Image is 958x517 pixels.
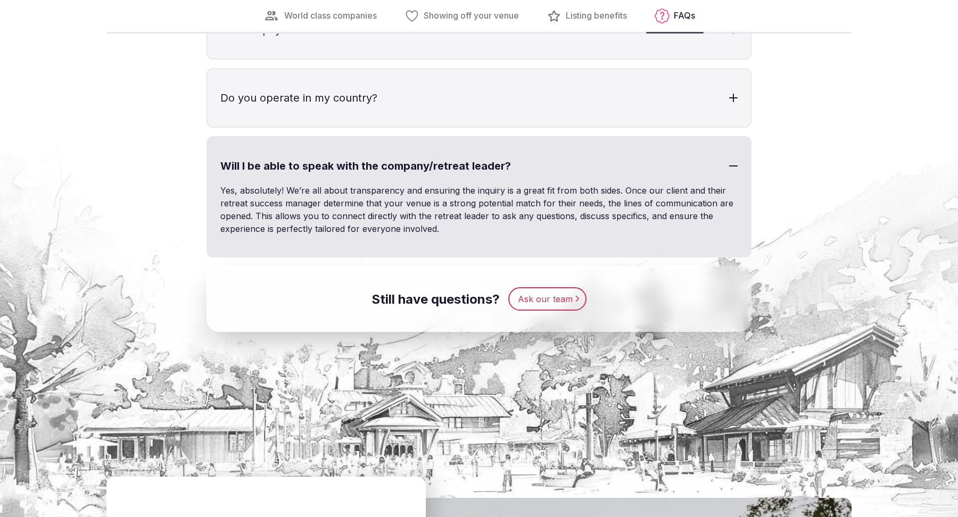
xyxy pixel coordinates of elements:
[508,287,587,311] a: Ask our team
[566,10,627,22] span: Listing benefits
[284,10,377,22] span: World class companies
[424,10,519,22] span: Showing off your venue
[208,137,750,195] h3: Will I be able to speak with the company/retreat leader?
[371,290,500,308] h2: Still have questions?
[674,10,695,22] span: FAQs
[220,184,738,235] p: Yes, absolutely! We’re all about transparency and ensuring the inquiry is a great fit from both s...
[208,69,750,127] h3: Do you operate in my country?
